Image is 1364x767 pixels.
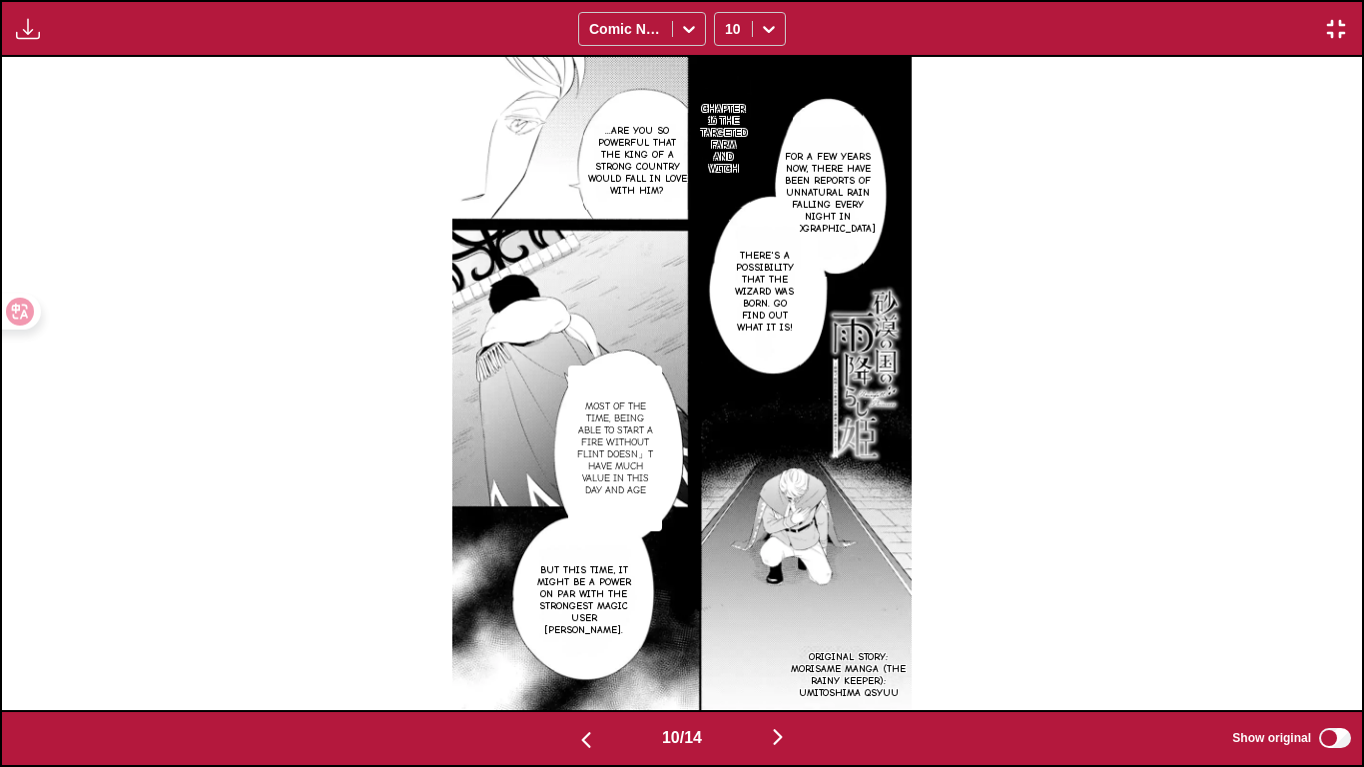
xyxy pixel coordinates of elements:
p: CHAPTER 16 The Targeted Farm and Witch [697,99,751,179]
span: Show original [1232,731,1311,745]
p: But this time, it might be a power on par with the strongest magic user [PERSON_NAME]. [528,560,640,640]
p: Most of the time, being able to start a fire without flint doesn」t have much value in this day an... [572,396,659,500]
span: 10 / 14 [662,729,702,747]
img: Manga Panel [452,57,911,709]
p: Original Story: Morisame Manga (The Rainy Keeper): Umitoshima QSyuu [787,647,911,703]
img: Previous page [574,728,598,752]
img: Next page [766,725,790,749]
img: Download translated images [16,17,40,41]
p: For a few years now, there have been reports of unnatural rain falling every night in [GEOGRAPHIC... [776,147,880,239]
input: Show original [1319,728,1351,748]
p: ...Are you so powerful that the king of a strong country would fall in love with him? [583,121,690,201]
p: There's a possibility that the wizard was born. Go find out what it is! [730,246,800,338]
